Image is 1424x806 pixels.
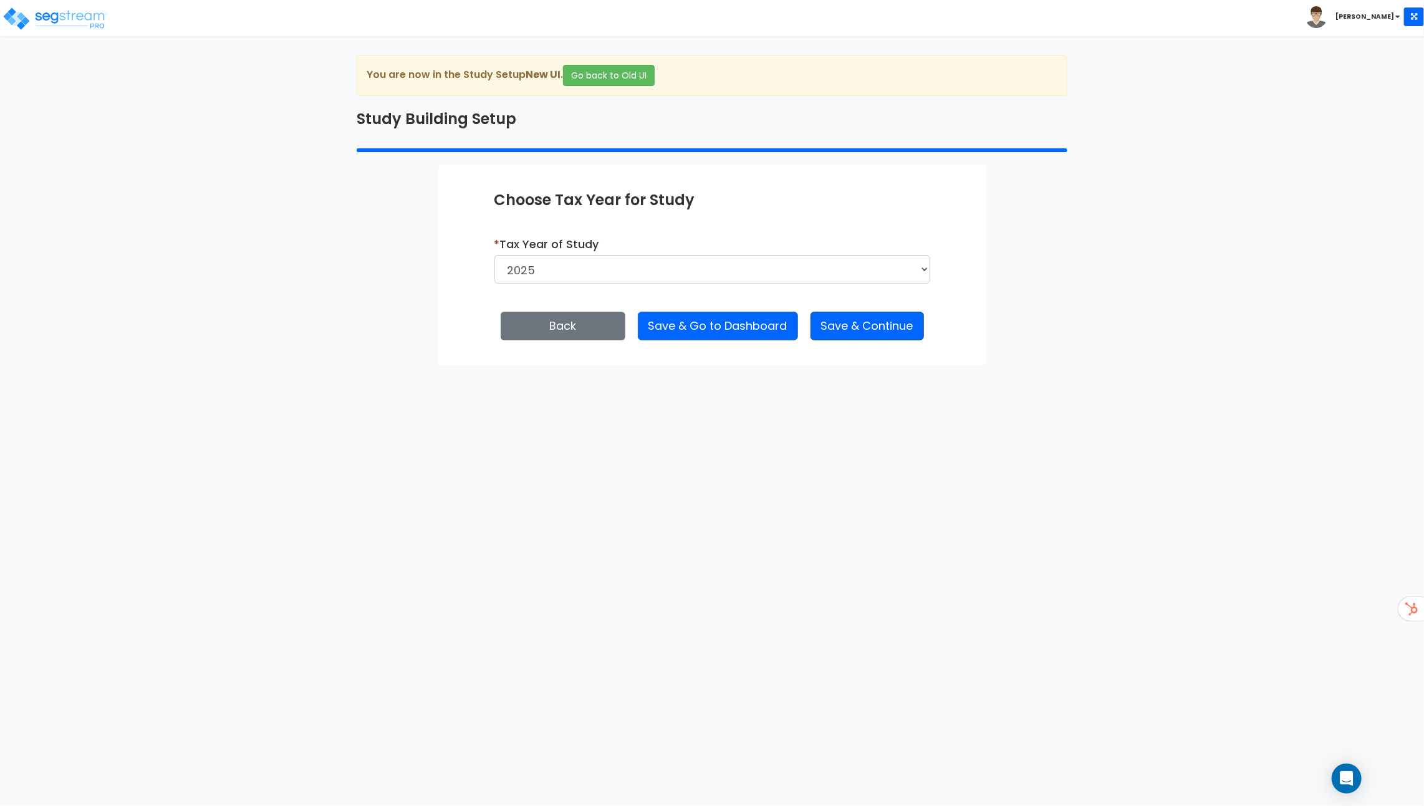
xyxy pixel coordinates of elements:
div: Open Intercom Messenger [1332,764,1362,794]
img: logo_pro_r.png [2,6,108,31]
strong: New UI [526,67,560,82]
div: You are now in the Study Setup . [357,55,1067,96]
div: Choose Tax Year for Study [494,190,930,211]
button: Back [501,312,625,340]
img: avatar.png [1306,6,1327,28]
button: Save & Continue [811,312,924,340]
div: Study Building Setup [347,108,1077,130]
button: Save & Go to Dashboard [638,312,798,340]
label: Tax Year of Study [494,236,599,252]
b: [PERSON_NAME] [1335,12,1394,21]
button: Go back to Old UI [563,65,655,86]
